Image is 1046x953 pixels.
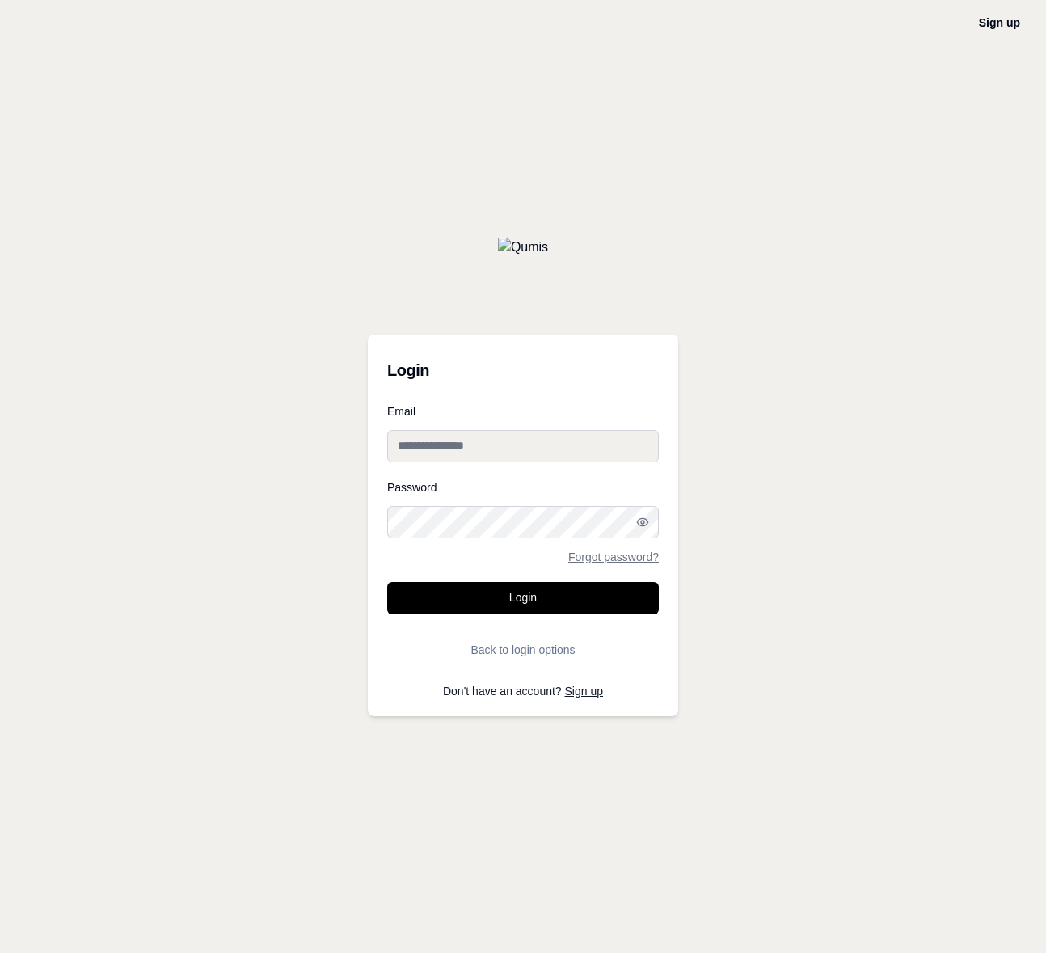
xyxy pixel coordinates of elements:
label: Email [387,406,659,417]
h3: Login [387,354,659,386]
img: Qumis [498,238,548,257]
button: Login [387,582,659,614]
a: Sign up [565,685,603,698]
a: Sign up [979,16,1020,29]
a: Forgot password? [568,551,659,563]
button: Back to login options [387,634,659,666]
p: Don't have an account? [387,685,659,697]
label: Password [387,482,659,493]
